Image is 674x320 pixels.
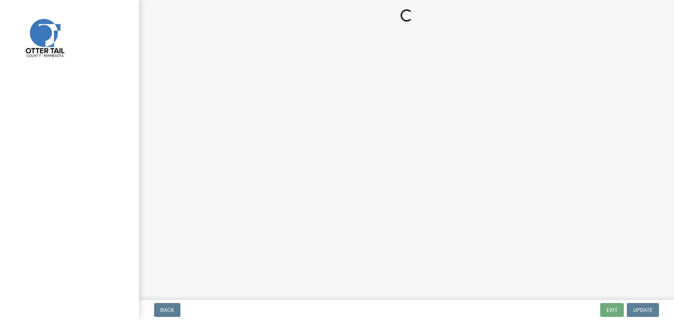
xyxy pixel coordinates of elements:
button: Exit [600,303,624,317]
span: Update [633,307,653,313]
span: Back [160,307,174,313]
img: Otter Tail County, Minnesota [15,8,73,66]
button: Back [154,303,180,317]
button: Update [627,303,659,317]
